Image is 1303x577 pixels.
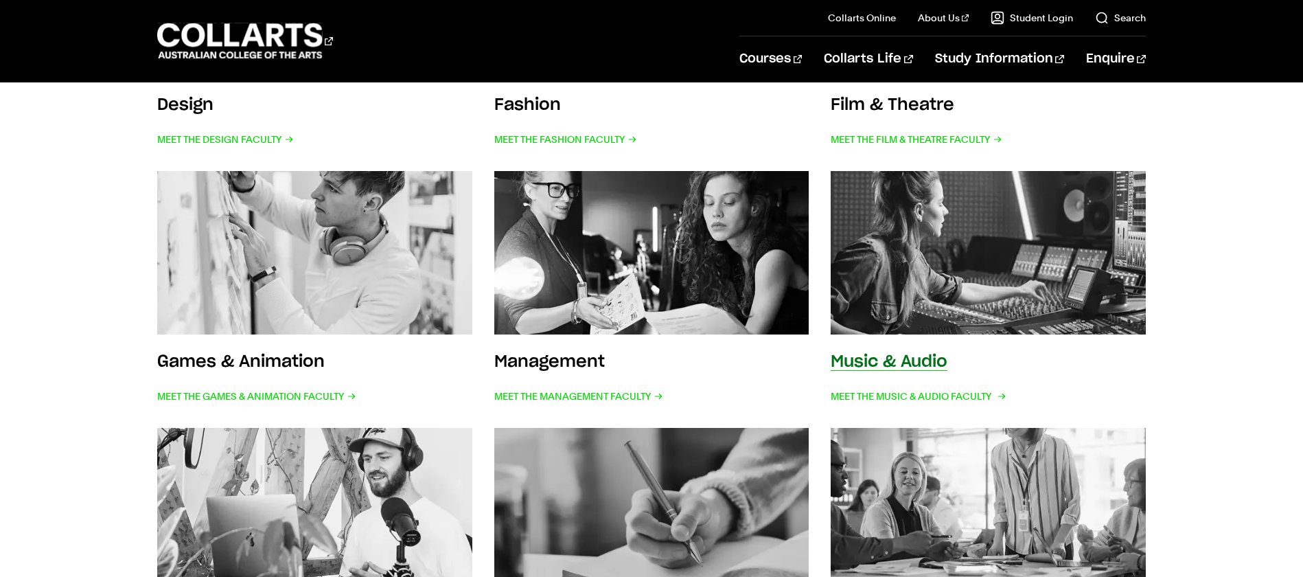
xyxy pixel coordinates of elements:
[935,36,1064,82] a: Study Information
[991,11,1073,25] a: Student Login
[1095,11,1146,25] a: Search
[828,11,896,25] a: Collarts Online
[831,130,1002,149] span: Meet the Film & Theatre Faculty
[157,171,472,406] a: Games & Animation Meet the Games & Animation Faculty
[157,387,356,406] span: Meet the Games & Animation Faculty
[918,11,969,25] a: About Us
[831,354,947,370] h3: Music & Audio
[831,171,1146,406] a: Music & Audio Meet the Music & Audio Faculty
[1086,36,1146,82] a: Enquire
[157,97,214,113] h3: Design
[494,130,637,149] span: Meet the Fashion Faculty
[494,171,809,406] a: Management Meet the Management Faculty
[739,36,802,82] a: Courses
[157,354,325,370] h3: Games & Animation
[824,36,912,82] a: Collarts Life
[494,387,663,406] span: Meet the Management Faculty
[494,354,605,370] h3: Management
[157,21,333,60] div: Go to homepage
[831,97,954,113] h3: Film & Theatre
[831,387,1004,406] span: Meet the Music & Audio Faculty
[157,130,294,149] span: Meet the Design Faculty
[494,97,561,113] h3: Fashion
